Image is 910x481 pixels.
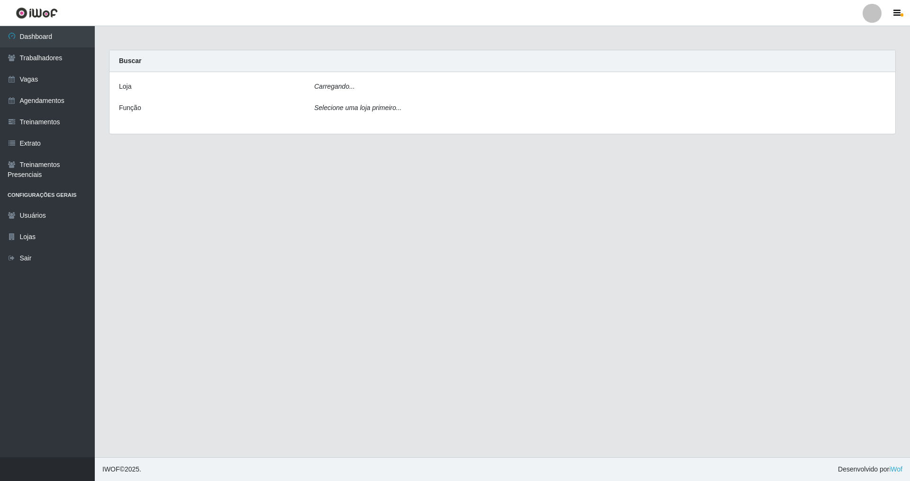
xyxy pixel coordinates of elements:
label: Função [119,103,141,113]
a: iWof [889,465,902,473]
span: IWOF [102,465,120,473]
label: Loja [119,82,131,92]
span: © 2025 . [102,464,141,474]
span: Desenvolvido por [838,464,902,474]
i: Carregando... [314,83,355,90]
i: Selecione uma loja primeiro... [314,104,401,111]
strong: Buscar [119,57,141,65]
img: CoreUI Logo [16,7,58,19]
